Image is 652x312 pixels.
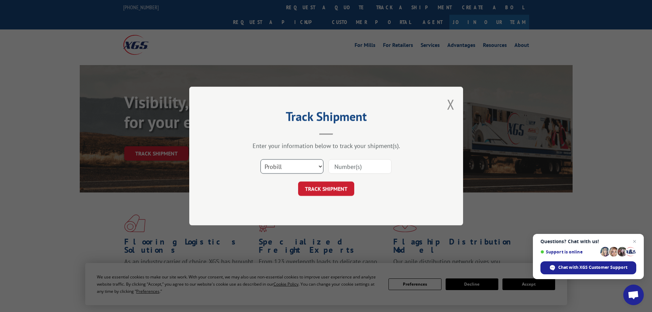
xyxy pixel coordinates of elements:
[540,261,636,274] div: Chat with XGS Customer Support
[558,264,627,271] span: Chat with XGS Customer Support
[223,142,429,150] div: Enter your information below to track your shipment(s).
[540,239,636,244] span: Questions? Chat with us!
[540,249,598,254] span: Support is online
[630,237,639,246] span: Close chat
[329,159,392,174] input: Number(s)
[223,112,429,125] h2: Track Shipment
[623,285,644,305] div: Open chat
[447,95,455,113] button: Close modal
[298,182,354,196] button: TRACK SHIPMENT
